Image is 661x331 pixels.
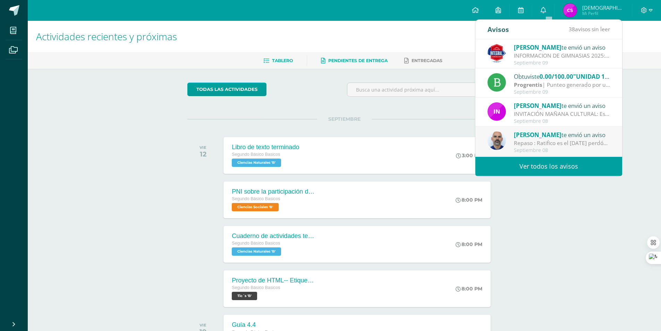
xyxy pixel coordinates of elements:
div: | Punteo generado por unidad individual [514,81,610,89]
input: Busca una actividad próxima aquí... [347,83,501,96]
div: Septiembre 09 [514,60,610,66]
span: 38 [569,25,575,33]
span: Ciencias Naturales 'B' [232,159,281,167]
span: Mi Perfil [582,10,624,16]
div: VIE [200,323,206,328]
span: Tablero [272,58,293,63]
span: [DEMOGRAPHIC_DATA][PERSON_NAME] [582,4,624,11]
div: VIE [200,145,206,150]
span: 0.00/100.00 [540,73,573,80]
span: Segundo Básico Basicos [232,241,280,246]
div: te envió un aviso [514,43,610,52]
div: Septiembre 09 [514,89,610,95]
div: 8:00 PM [456,241,482,247]
img: 25a107f0461d339fca55307c663570d2.png [488,131,506,150]
a: todas las Actividades [187,83,266,96]
a: Pendientes de entrega [321,55,388,66]
div: Proyecto de HTML-- Etiqueta de video [232,277,315,284]
div: Obtuviste en [514,72,610,81]
div: INFORMACION DE GIMNASIAS 2025: Estimados padres de familia, por este medio se les informa que las... [514,52,610,60]
span: Segundo Básico Basicos [232,152,280,157]
div: PNI sobre la participación de los jóvenes en política [232,188,315,195]
a: Ver todos los avisos [475,157,622,176]
div: 3:00 PM [456,152,482,159]
span: Actividades recientes y próximas [36,30,177,43]
a: Entregadas [404,55,442,66]
span: Segundo Básico Basicos [232,196,280,201]
img: 49dcc5f07bc63dd4e845f3f2a9293567.png [488,102,506,121]
div: 12 [200,150,206,158]
div: Avisos [488,20,509,39]
span: [PERSON_NAME] [514,131,561,139]
div: 8:00 PM [456,286,482,292]
div: Libro de texto terminado [232,144,299,151]
img: 550e9ee8622cf762997876864c022421.png [563,3,577,17]
div: Septiembre 08 [514,147,610,153]
div: Septiembre 08 [514,118,610,124]
span: Ciencias Sociales 'B' [232,203,279,211]
span: Entregadas [412,58,442,63]
span: avisos sin leer [569,25,610,33]
span: SEPTIEMBRE [317,116,372,122]
a: Tablero [263,55,293,66]
div: INVITACIÓN MAÑANA CULTURAL: Estimado Padre de familia, Adjuntamos información de la mañana cultural [514,110,610,118]
div: Cuaderno de actividades terminado [232,232,315,240]
span: Segundo Básico Basicos [232,285,280,290]
img: 805d0fc3735f832b0a145cc0fd8c7d46.png [488,44,506,62]
div: te envió un aviso [514,130,610,139]
span: Ciencias Naturales 'B' [232,247,281,256]
div: te envió un aviso [514,101,610,110]
span: [PERSON_NAME] [514,102,561,110]
div: Repaso : Ratifico es el 3 de octubre perdón por el inconveniente con la fecha feliz día [514,139,610,147]
strong: Progrentis [514,81,542,88]
span: [PERSON_NAME] [514,43,561,51]
div: 8:00 PM [456,197,482,203]
span: Tic´s 'B' [232,292,257,300]
div: Guía 4.4 [232,321,296,329]
span: "UNIDAD 18" [573,73,611,80]
span: Pendientes de entrega [328,58,388,63]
